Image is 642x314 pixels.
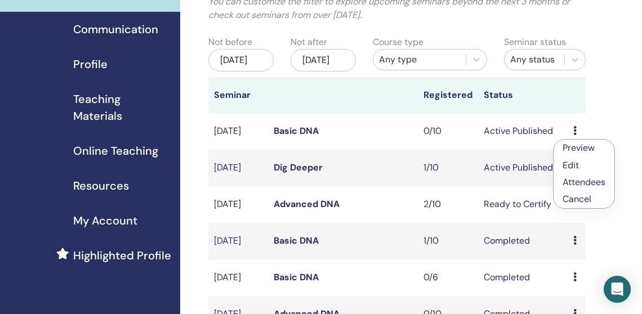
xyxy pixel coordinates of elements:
td: [DATE] [208,223,268,259]
td: [DATE] [208,150,268,186]
td: [DATE] [208,186,268,223]
td: [DATE] [208,259,268,296]
span: My Account [73,212,137,229]
div: Any type [379,53,460,66]
td: 0/6 [418,259,478,296]
p: Cancel [563,192,605,206]
span: Resources [73,177,129,194]
span: Profile [73,56,108,73]
th: Seminar [208,77,268,113]
td: 2/10 [418,186,478,223]
div: [DATE] [208,49,274,71]
a: Basic DNA [274,271,319,283]
td: Active Published [478,150,568,186]
span: Teaching Materials [73,91,171,124]
a: Advanced DNA [274,198,340,210]
label: Not after [291,35,327,49]
td: Active Published [478,113,568,150]
td: 1/10 [418,150,478,186]
span: Online Teaching [73,142,158,159]
a: Edit [563,159,579,171]
label: Course type [373,35,423,49]
td: 0/10 [418,113,478,150]
td: Completed [478,259,568,296]
a: Attendees [563,176,605,188]
th: Status [478,77,568,113]
label: Not before [208,35,252,49]
a: Basic DNA [274,235,319,246]
th: Registered [418,77,478,113]
td: Completed [478,223,568,259]
span: Highlighted Profile [73,247,171,264]
td: 1/10 [418,223,478,259]
label: Seminar status [504,35,566,49]
a: Dig Deeper [274,162,323,173]
td: [DATE] [208,113,268,150]
div: Open Intercom Messenger [604,276,631,303]
span: Communication [73,21,158,38]
a: Preview [563,142,595,154]
td: Ready to Certify [478,186,568,223]
div: Any status [510,53,559,66]
div: [DATE] [291,49,356,71]
a: Basic DNA [274,125,319,137]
